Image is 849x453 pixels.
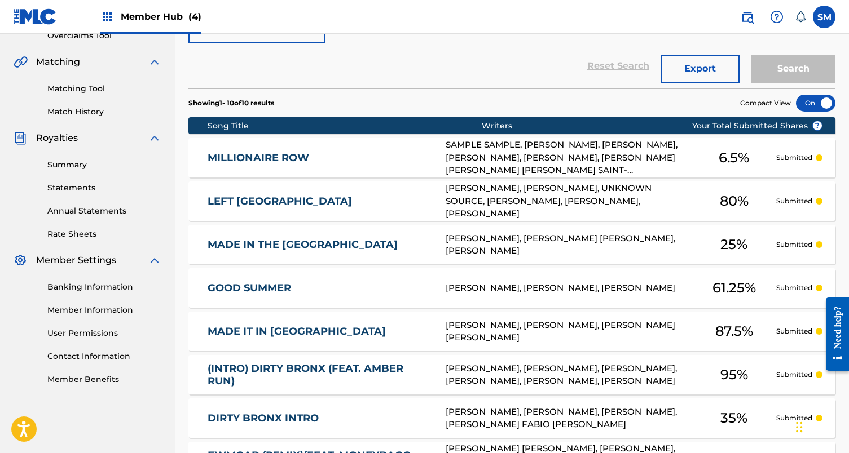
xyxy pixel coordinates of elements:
button: Export [661,55,740,83]
div: Notifications [795,11,806,23]
div: Song Title [208,120,482,132]
p: Submitted [776,153,812,163]
img: Top Rightsholders [100,10,114,24]
div: User Menu [813,6,835,28]
div: Help [766,6,788,28]
p: Submitted [776,326,812,336]
img: MLC Logo [14,8,57,25]
img: expand [148,254,161,267]
div: [PERSON_NAME], [PERSON_NAME], [PERSON_NAME] [PERSON_NAME] [446,319,692,344]
p: Submitted [776,413,812,423]
a: GOOD SUMMER [208,282,430,295]
div: Writers [482,120,728,132]
iframe: Resource Center [817,288,849,381]
p: Submitted [776,370,812,380]
iframe: Chat Widget [793,399,849,453]
img: Royalties [14,131,27,145]
span: Compact View [740,98,791,108]
a: Statements [47,182,161,194]
a: Contact Information [47,350,161,362]
span: ? [813,121,822,130]
div: [PERSON_NAME], [PERSON_NAME] [PERSON_NAME], [PERSON_NAME] [446,232,692,257]
a: Annual Statements [47,205,161,217]
a: MADE IN THE [GEOGRAPHIC_DATA] [208,238,430,251]
a: Match History [47,106,161,118]
span: (4) [188,11,201,22]
span: Member Settings [36,254,116,267]
img: expand [148,131,161,145]
div: [PERSON_NAME], [PERSON_NAME], [PERSON_NAME] [446,282,692,295]
p: Submitted [776,283,812,293]
span: Royalties [36,131,78,145]
p: Showing 1 - 10 of 10 results [188,98,274,108]
a: Member Benefits [47,374,161,385]
a: Banking Information [47,281,161,293]
span: Matching [36,55,80,69]
img: Matching [14,55,28,69]
span: 87.5 % [715,321,753,341]
a: Matching Tool [47,83,161,95]
img: search [741,10,754,24]
img: expand [148,55,161,69]
div: [PERSON_NAME], [PERSON_NAME], [PERSON_NAME], [PERSON_NAME], [PERSON_NAME], [PERSON_NAME] [446,362,692,388]
a: MADE IT IN [GEOGRAPHIC_DATA] [208,325,430,338]
a: DIRTY BRONX INTRO [208,412,430,425]
a: LEFT [GEOGRAPHIC_DATA] [208,195,430,208]
span: 35 % [720,408,747,428]
img: help [770,10,784,24]
div: SAMPLE SAMPLE, [PERSON_NAME], [PERSON_NAME], [PERSON_NAME], [PERSON_NAME], [PERSON_NAME] [PERSON_... [446,139,692,177]
a: Member Information [47,304,161,316]
a: Rate Sheets [47,228,161,240]
img: Member Settings [14,254,27,267]
div: [PERSON_NAME], [PERSON_NAME], UNKNOWN SOURCE, [PERSON_NAME], [PERSON_NAME], [PERSON_NAME] [446,182,692,220]
span: 61.25 % [712,278,756,298]
p: Submitted [776,239,812,250]
div: [PERSON_NAME], [PERSON_NAME], [PERSON_NAME], [PERSON_NAME] FABIO [PERSON_NAME] [446,406,692,431]
a: MILLIONAIRE ROW [208,152,430,165]
span: 25 % [720,234,747,255]
span: 95 % [720,365,748,385]
span: 80 % [720,191,749,211]
a: (INTRO) DIRTY BRONX (FEAT. AMBER RUN) [208,362,430,388]
span: Member Hub [121,10,201,23]
a: User Permissions [47,327,161,339]
a: Public Search [736,6,759,28]
span: 6.5 % [719,148,749,168]
span: Your Total Submitted Shares [692,120,822,132]
a: Overclaims Tool [47,30,161,42]
a: Summary [47,159,161,171]
p: Submitted [776,196,812,206]
div: Drag [796,410,803,444]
